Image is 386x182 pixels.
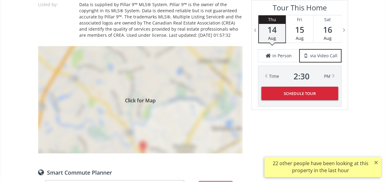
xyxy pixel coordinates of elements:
div: Data is supplied by Pillar 9™ MLS® System. Pillar 9™ is the owner of the copyright in its MLS® Sy... [79,2,243,38]
button: Schedule Tour [261,87,338,100]
span: via Video Call [310,53,338,59]
div: 22 other people have been looking at this property in the last hour [267,160,373,174]
span: 14 [259,25,285,34]
div: Thu [259,15,285,24]
span: Aug [268,35,276,41]
span: Aug [296,35,304,41]
span: Click for Map [38,97,243,102]
span: 2 : 30 [294,72,310,81]
span: in Person [273,53,292,59]
div: Sat [314,15,341,24]
span: Aug [324,35,332,41]
span: 16 [314,25,341,34]
p: Listed by: [38,2,75,8]
div: Fri [286,15,314,24]
div: Smart Commute Planner [38,169,243,175]
button: × [371,157,381,168]
div: Time PM [269,72,330,81]
h3: Tour This Home [258,3,341,15]
span: 15 [286,25,314,34]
